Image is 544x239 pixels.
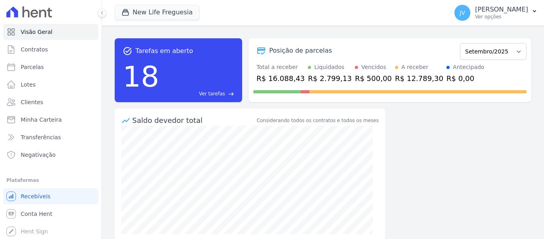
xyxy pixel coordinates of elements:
[3,188,98,204] a: Recebíveis
[460,10,465,16] span: JV
[3,77,98,93] a: Lotes
[21,63,44,71] span: Parcelas
[3,206,98,222] a: Conta Hent
[21,45,48,53] span: Contratos
[3,129,98,145] a: Transferências
[21,81,36,89] span: Lotes
[21,133,61,141] span: Transferências
[115,5,200,20] button: New Life Freguesia
[256,73,305,84] div: R$ 16.088,43
[132,115,255,126] div: Saldo devedor total
[395,73,443,84] div: R$ 12.789,30
[401,63,429,71] div: A receber
[123,46,132,56] span: task_alt
[3,112,98,128] a: Minha Carteira
[3,147,98,163] a: Negativação
[135,46,193,56] span: Tarefas em aberto
[3,24,98,40] a: Visão Geral
[308,73,352,84] div: R$ 2.799,13
[446,73,484,84] div: R$ 0,00
[21,210,52,218] span: Conta Hent
[3,59,98,75] a: Parcelas
[21,151,56,159] span: Negativação
[355,73,392,84] div: R$ 500,00
[257,117,379,124] div: Considerando todos os contratos e todos os meses
[448,2,544,24] button: JV [PERSON_NAME] Ver opções
[123,56,159,97] div: 18
[3,94,98,110] a: Clientes
[453,63,484,71] div: Antecipado
[21,192,51,200] span: Recebíveis
[475,6,528,14] p: [PERSON_NAME]
[228,91,234,97] span: east
[475,14,528,20] p: Ver opções
[199,90,225,97] span: Ver tarefas
[3,41,98,57] a: Contratos
[162,90,234,97] a: Ver tarefas east
[6,176,95,185] div: Plataformas
[314,63,344,71] div: Liquidados
[269,46,332,55] div: Posição de parcelas
[21,98,43,106] span: Clientes
[256,63,305,71] div: Total a receber
[21,28,53,36] span: Visão Geral
[21,116,62,124] span: Minha Carteira
[361,63,386,71] div: Vencidos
